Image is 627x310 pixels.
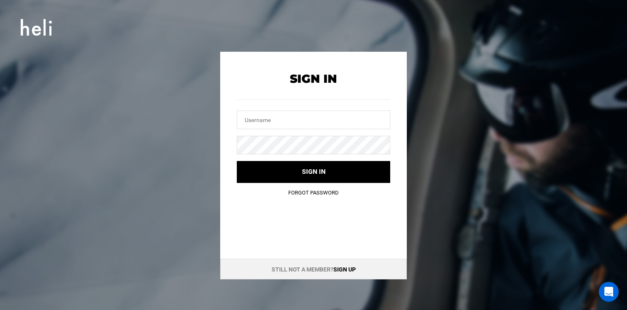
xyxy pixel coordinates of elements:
button: Sign in [237,161,390,183]
a: Forgot Password [288,190,339,196]
a: Sign up [333,266,356,273]
h2: Sign In [237,72,390,85]
div: Open Intercom Messenger [599,282,619,302]
input: Username [237,111,390,129]
div: Still not a member? [220,259,407,279]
